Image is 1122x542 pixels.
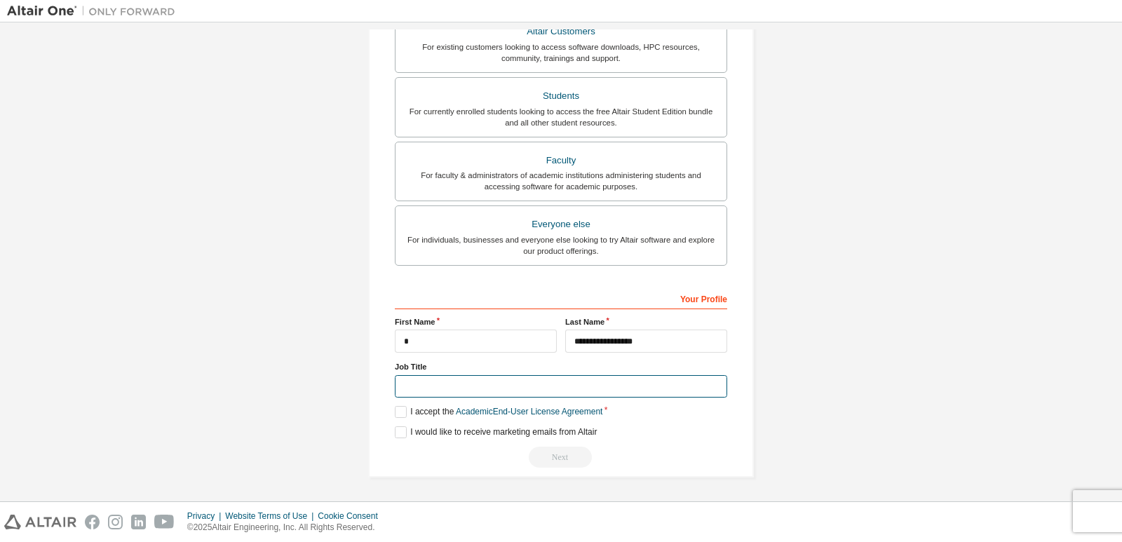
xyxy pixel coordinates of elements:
[318,510,386,522] div: Cookie Consent
[187,510,225,522] div: Privacy
[456,407,602,416] a: Academic End-User License Agreement
[404,22,718,41] div: Altair Customers
[404,234,718,257] div: For individuals, businesses and everyone else looking to try Altair software and explore our prod...
[395,361,727,372] label: Job Title
[187,522,386,534] p: © 2025 Altair Engineering, Inc. All Rights Reserved.
[404,151,718,170] div: Faculty
[225,510,318,522] div: Website Terms of Use
[395,447,727,468] div: Read and acccept EULA to continue
[85,515,100,529] img: facebook.svg
[404,215,718,234] div: Everyone else
[4,515,76,529] img: altair_logo.svg
[395,287,727,309] div: Your Profile
[7,4,182,18] img: Altair One
[108,515,123,529] img: instagram.svg
[404,41,718,64] div: For existing customers looking to access software downloads, HPC resources, community, trainings ...
[131,515,146,529] img: linkedin.svg
[395,406,602,418] label: I accept the
[565,316,727,327] label: Last Name
[404,170,718,192] div: For faculty & administrators of academic institutions administering students and accessing softwa...
[395,426,597,438] label: I would like to receive marketing emails from Altair
[154,515,175,529] img: youtube.svg
[404,86,718,106] div: Students
[395,316,557,327] label: First Name
[404,106,718,128] div: For currently enrolled students looking to access the free Altair Student Edition bundle and all ...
